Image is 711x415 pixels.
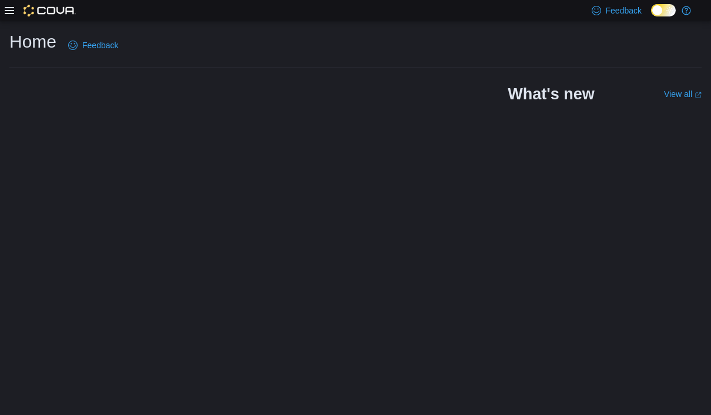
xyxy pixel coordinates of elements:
[695,92,702,99] svg: External link
[508,85,594,103] h2: What's new
[63,34,123,57] a: Feedback
[24,5,76,16] img: Cova
[651,16,652,17] span: Dark Mode
[651,4,676,16] input: Dark Mode
[82,39,118,51] span: Feedback
[606,5,642,16] span: Feedback
[664,89,702,99] a: View allExternal link
[9,30,56,53] h1: Home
